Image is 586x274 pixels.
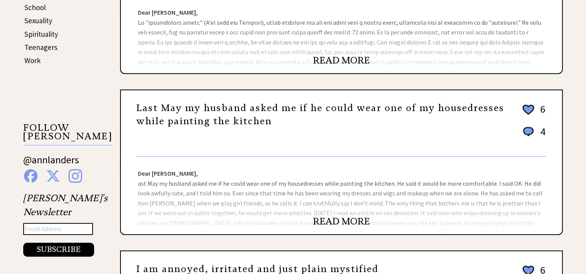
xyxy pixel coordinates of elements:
[313,55,370,66] a: READ MORE
[24,43,57,52] a: Teenagers
[521,125,535,138] img: message_round%201.png
[24,16,52,25] a: Sexuality
[138,170,198,177] strong: Dear [PERSON_NAME],
[536,125,546,146] td: 4
[24,169,38,183] img: facebook%20blue.png
[46,169,60,183] img: x%20blue.png
[23,153,79,174] a: @annlanders
[121,157,562,234] div: ast May my husband asked me if he could wear one of my housedresses while painting the kitchen. H...
[23,123,112,146] p: FOLLOW [PERSON_NAME]
[24,29,58,39] a: Spirituality
[24,3,46,12] a: School
[521,103,535,116] img: heart_outline%202.png
[23,243,94,257] button: SUBSCRIBE
[313,216,370,227] a: READ MORE
[24,56,41,65] a: Work
[23,223,93,235] input: Email Address
[136,102,504,127] a: Last May my husband asked me if he could wear one of my housedresses while painting the kitchen
[138,9,198,16] strong: Dear [PERSON_NAME],
[69,169,82,183] img: instagram%20blue.png
[23,191,108,257] div: [PERSON_NAME]'s Newsletter
[536,103,546,124] td: 6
